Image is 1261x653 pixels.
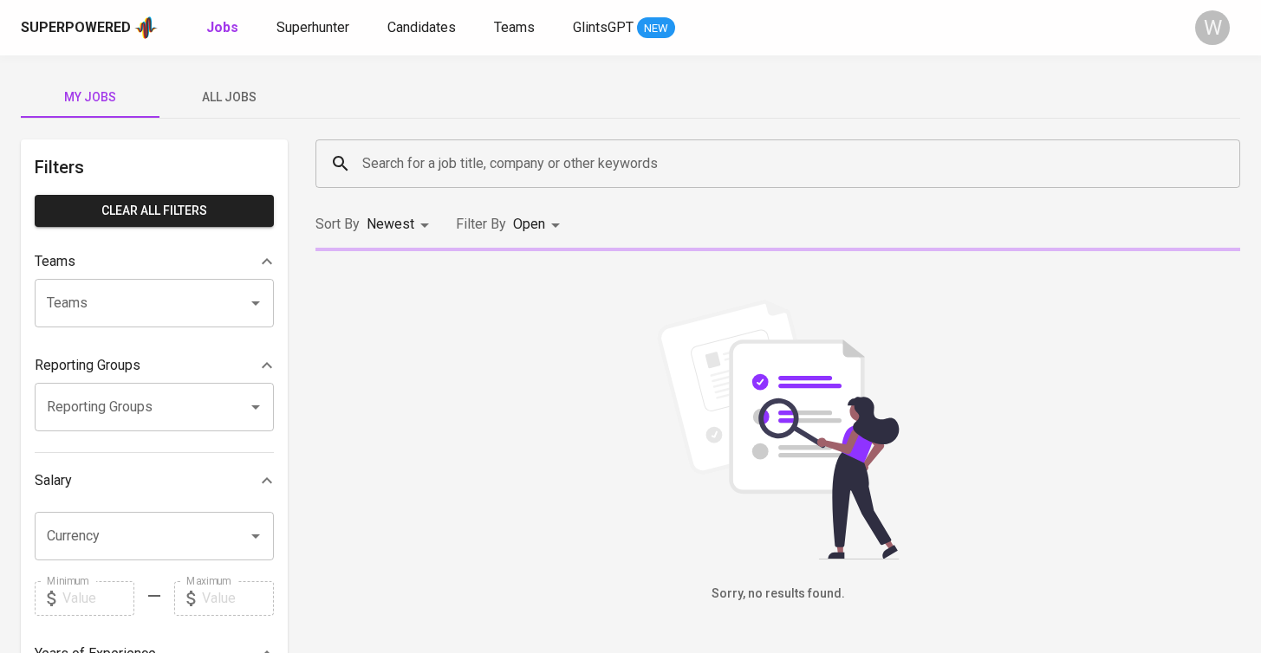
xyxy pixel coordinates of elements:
input: Value [202,581,274,616]
a: Superpoweredapp logo [21,15,158,41]
a: Jobs [206,17,242,39]
a: Teams [494,17,538,39]
button: Open [244,395,268,419]
a: GlintsGPT NEW [573,17,675,39]
a: Superhunter [276,17,353,39]
input: Value [62,581,134,616]
p: Newest [367,214,414,235]
button: Open [244,291,268,315]
div: Superpowered [21,18,131,38]
div: W [1195,10,1230,45]
span: All Jobs [170,87,288,108]
h6: Filters [35,153,274,181]
span: Teams [494,19,535,36]
span: NEW [637,20,675,37]
span: Open [513,216,545,232]
span: GlintsGPT [573,19,634,36]
span: Candidates [387,19,456,36]
p: Salary [35,470,72,491]
span: Superhunter [276,19,349,36]
div: Newest [367,209,435,241]
p: Filter By [456,214,506,235]
img: app logo [134,15,158,41]
a: Candidates [387,17,459,39]
button: Clear All filters [35,195,274,227]
span: Clear All filters [49,200,260,222]
p: Sort By [315,214,360,235]
button: Open [244,524,268,548]
div: Open [513,209,566,241]
p: Reporting Groups [35,355,140,376]
h6: Sorry, no results found. [315,585,1240,604]
div: Teams [35,244,274,279]
img: file_searching.svg [648,300,908,559]
p: Teams [35,251,75,272]
div: Reporting Groups [35,348,274,383]
div: Salary [35,463,274,498]
b: Jobs [206,19,238,36]
span: My Jobs [31,87,149,108]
